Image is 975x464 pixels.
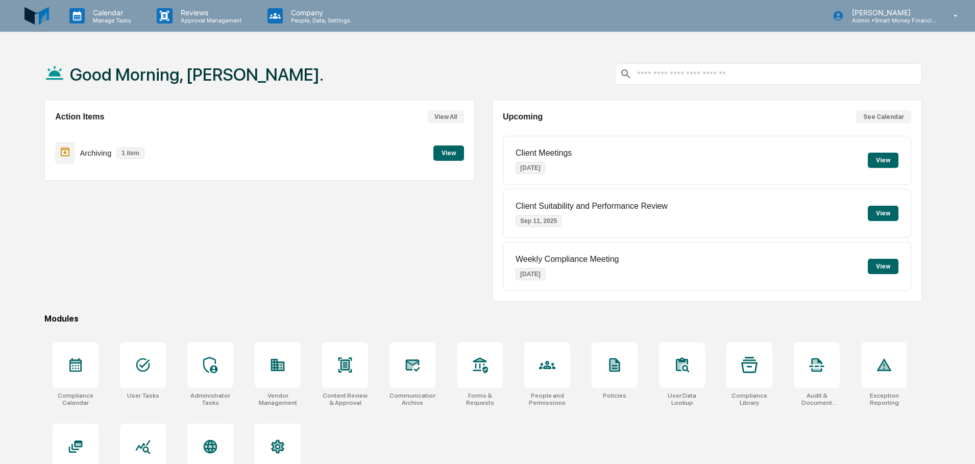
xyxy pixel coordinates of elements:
[80,149,112,157] p: Archiving
[524,392,570,406] div: People and Permissions
[726,392,772,406] div: Compliance Library
[283,8,355,17] p: Company
[116,148,144,159] p: 1 item
[55,112,104,121] h2: Action Items
[516,268,545,280] p: [DATE]
[433,148,464,157] a: View
[255,392,301,406] div: Vendor Management
[433,145,464,161] button: View
[844,8,939,17] p: [PERSON_NAME]
[283,17,355,24] p: People, Data, Settings
[173,17,247,24] p: Approval Management
[659,392,705,406] div: User Data Lookup
[127,392,159,399] div: User Tasks
[868,259,898,274] button: View
[516,255,619,264] p: Weekly Compliance Meeting
[457,392,503,406] div: Forms & Requests
[516,162,545,174] p: [DATE]
[868,153,898,168] button: View
[85,8,136,17] p: Calendar
[85,17,136,24] p: Manage Tasks
[322,392,368,406] div: Content Review & Approval
[603,392,626,399] div: Policies
[70,64,324,85] h1: Good Morning, [PERSON_NAME].
[389,392,435,406] div: Communications Archive
[844,17,939,24] p: Admin • Smart Money Financial Advisors
[503,112,543,121] h2: Upcoming
[53,392,99,406] div: Compliance Calendar
[173,8,247,17] p: Reviews
[187,392,233,406] div: Administrator Tasks
[44,314,922,324] div: Modules
[868,206,898,221] button: View
[516,215,562,227] p: Sep 11, 2025
[516,202,668,211] p: Client Suitability and Performance Review
[861,392,907,406] div: Exception Reporting
[516,149,572,158] p: Client Meetings
[856,110,911,124] button: See Calendar
[25,4,49,28] img: logo
[794,392,840,406] div: Audit & Document Logs
[427,110,464,124] button: View All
